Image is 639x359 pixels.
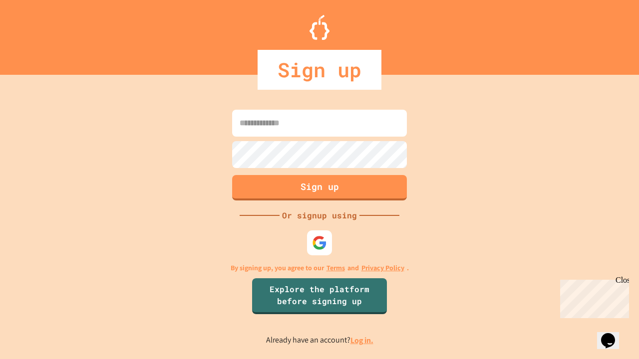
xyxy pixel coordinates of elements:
[231,263,409,273] p: By signing up, you agree to our and .
[258,50,381,90] div: Sign up
[280,209,359,221] div: Or signup using
[597,319,629,349] iframe: chat widget
[350,335,373,346] a: Log in.
[326,263,345,273] a: Terms
[266,334,373,347] p: Already have an account?
[556,276,629,318] iframe: chat widget
[252,278,387,314] a: Explore the platform before signing up
[310,15,329,40] img: Logo.svg
[4,4,69,63] div: Chat with us now!Close
[361,263,404,273] a: Privacy Policy
[232,175,407,200] button: Sign up
[312,235,327,250] img: google-icon.svg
